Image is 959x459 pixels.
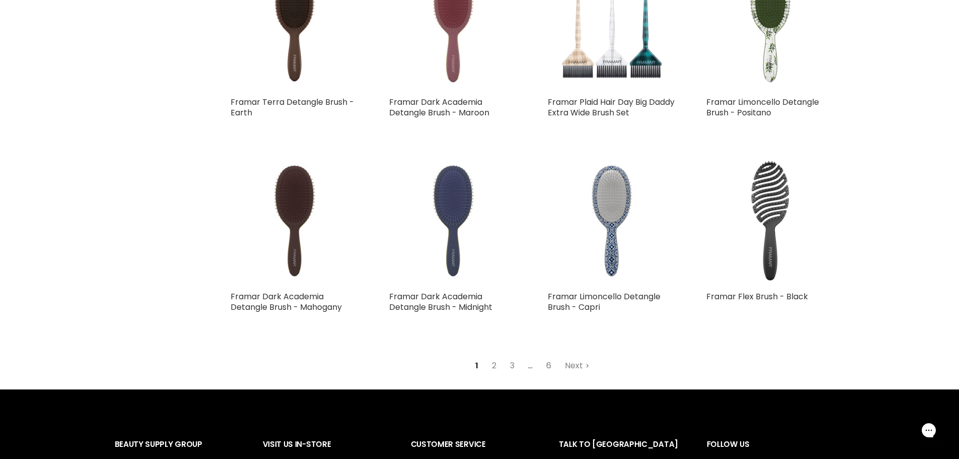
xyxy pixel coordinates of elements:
span: 1 [470,357,484,375]
a: 2 [486,357,502,375]
img: Framar Limoncello Detangle Brush - Capri [548,158,676,286]
a: 6 [541,357,557,375]
a: Next [559,357,595,375]
a: Framar Flex Brush - Black [706,291,808,302]
a: Framar Dark Academia Detangle Brush - Midnight [389,291,492,313]
a: Framar Plaid Hair Day Big Daddy Extra Wide Brush Set [548,96,675,118]
img: Framar Dark Academia Detangle Brush - Midnight [389,158,518,286]
span: ... [523,357,538,375]
a: Framar Terra Detangle Brush - Earth [231,96,354,118]
a: Framar Limoncello Detangle Brush - Capri [548,291,660,313]
a: Framar Dark Academia Detangle Brush - Mahogany [231,291,342,313]
a: Framar Dark Academia Detangle Brush - Maroon [389,96,489,118]
iframe: Gorgias live chat messenger [909,412,949,449]
img: Framar Flex Brush - Black [706,158,835,286]
a: Framar Limoncello Detangle Brush - Positano [706,96,819,118]
img: Framar Dark Academia Detangle Brush - Mahogany [231,158,359,286]
a: 3 [504,357,520,375]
